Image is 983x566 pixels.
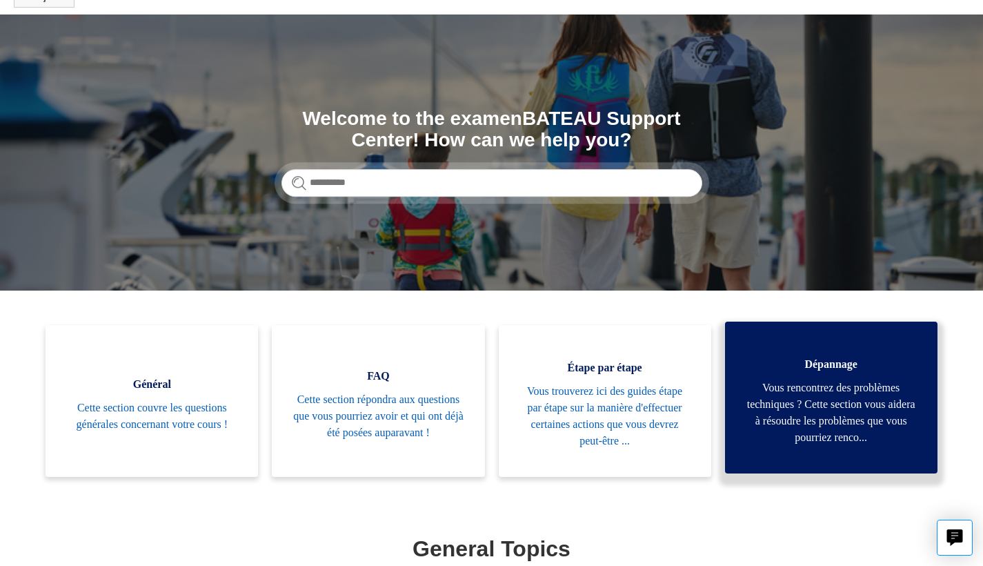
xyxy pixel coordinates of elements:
button: Live chat [937,520,973,556]
input: Rechercher [281,169,702,197]
span: FAQ [292,368,464,384]
a: Général Cette section couvre les questions générales concernant votre cours ! [46,325,258,477]
span: Cette section couvre les questions générales concernant votre cours ! [66,400,237,433]
span: Général [66,376,237,393]
h1: Welcome to the examenBATEAU Support Center! How can we help you? [281,108,702,151]
span: Vous trouverez ici des guides étape par étape sur la manière d'effectuer certaines actions que vo... [519,383,691,449]
span: Étape par étape [519,360,691,376]
h1: General Topics [49,532,934,565]
a: Étape par étape Vous trouverez ici des guides étape par étape sur la manière d'effectuer certaine... [499,325,711,477]
a: Dépannage Vous rencontrez des problèmes techniques ? Cette section vous aidera à résoudre les pro... [725,322,937,474]
span: Vous rencontrez des problèmes techniques ? Cette section vous aidera à résoudre les problèmes que... [746,380,917,446]
a: FAQ Cette section répondra aux questions que vous pourriez avoir et qui ont déjà été posées aupar... [272,325,484,477]
span: Cette section répondra aux questions que vous pourriez avoir et qui ont déjà été posées auparavant ! [292,391,464,441]
span: Dépannage [746,356,917,373]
